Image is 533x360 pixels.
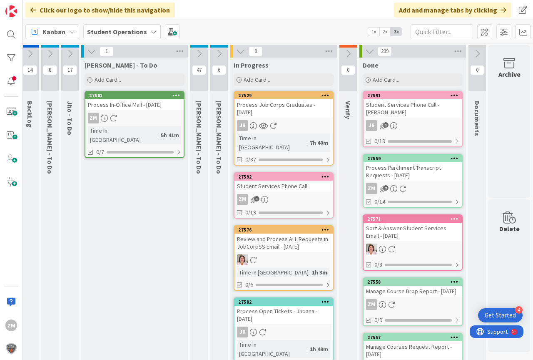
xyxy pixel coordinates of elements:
[237,120,248,131] div: JR
[42,27,65,37] span: Kanban
[363,61,379,69] span: Done
[366,299,377,310] div: ZM
[249,46,263,56] span: 8
[159,131,181,140] div: 5h 41m
[363,91,463,147] a: 27591Student Services Phone Call - [PERSON_NAME]JR0/19
[85,99,184,110] div: Process In-Office Mail - [DATE]
[63,65,77,75] span: 17
[238,93,333,98] div: 27529
[367,93,462,98] div: 27591
[306,138,308,147] span: :
[238,227,333,233] div: 27576
[237,327,248,337] div: JR
[367,216,462,222] div: 27571
[234,92,333,118] div: 27529Process Job Corps Graduates - [DATE]
[364,334,462,341] div: 27557
[85,61,157,69] span: Zaida - To Do
[254,196,259,201] span: 1
[363,154,463,208] a: 27559Process Parchment Transcript Requests - [DATE]ZM0/14
[237,340,306,358] div: Time in [GEOGRAPHIC_DATA]
[238,174,333,180] div: 27592
[89,93,184,98] div: 27561
[237,194,248,205] div: ZM
[215,101,223,174] span: Amanda - To Do
[364,278,462,297] div: 27558Manage Course Drop Report - [DATE]
[411,24,473,39] input: Quick Filter...
[366,244,377,254] img: EW
[499,224,520,234] div: Delete
[234,120,333,131] div: JR
[383,122,389,128] span: 1
[234,225,334,291] a: 27576Review and Process ALL Requests in JobCorpSS Email - [DATE]EWTime in [GEOGRAPHIC_DATA]:1h 3m0/6
[46,101,54,174] span: Emilie - To Do
[498,69,521,79] div: Archive
[238,299,333,305] div: 27582
[367,335,462,340] div: 27557
[234,61,269,69] span: In Progress
[364,341,462,360] div: Manage Courses Request Report - [DATE]
[234,172,334,219] a: 27592Student Services Phone CallZM0/19
[234,91,334,166] a: 27529Process Job Corps Graduates - [DATE]JRTime in [GEOGRAPHIC_DATA]:7h 40m0/37
[234,327,333,337] div: JR
[309,268,310,277] span: :
[391,28,402,36] span: 3x
[364,215,462,241] div: 27571Sort & Answer Student Services Email - [DATE]
[234,92,333,99] div: 27529
[364,92,462,99] div: 27591
[5,5,17,17] img: Visit kanbanzone.com
[245,280,253,289] span: 0/6
[367,156,462,161] div: 27559
[373,76,399,83] span: Add Card...
[306,345,308,354] span: :
[88,126,157,144] div: Time in [GEOGRAPHIC_DATA]
[85,92,184,99] div: 27561
[245,208,256,217] span: 0/19
[234,226,333,252] div: 27576Review and Process ALL Requests in JobCorpSS Email - [DATE]
[234,306,333,324] div: Process Open Tickets - Jhoana - [DATE]
[364,120,462,131] div: JR
[234,173,333,181] div: 27592
[244,76,270,83] span: Add Card...
[366,120,377,131] div: JR
[364,99,462,118] div: Student Services Phone Call - [PERSON_NAME]
[470,65,484,75] span: 0
[234,298,333,324] div: 27582Process Open Tickets - Jhoana - [DATE]
[87,28,147,36] b: Student Operations
[363,277,463,326] a: 27558Manage Course Drop Report - [DATE]ZM0/9
[192,65,206,75] span: 47
[363,214,463,271] a: 27571Sort & Answer Student Services Email - [DATE]EW0/3
[88,113,99,123] div: ZM
[374,316,382,325] span: 0/9
[237,133,306,152] div: Time in [GEOGRAPHIC_DATA]
[308,138,330,147] div: 7h 40m
[100,46,114,56] span: 1
[85,113,184,123] div: ZM
[95,76,121,83] span: Add Card...
[364,278,462,286] div: 27558
[234,181,333,191] div: Student Services Phone Call
[234,226,333,234] div: 27576
[344,101,352,119] span: Verify
[25,3,175,18] div: Click our logo to show/hide this navigation
[515,306,523,314] div: 4
[374,137,385,146] span: 0/19
[364,244,462,254] div: EW
[237,268,309,277] div: Time in [GEOGRAPHIC_DATA]
[374,197,385,206] span: 0/14
[364,223,462,241] div: Sort & Answer Student Services Email - [DATE]
[5,343,17,355] img: avatar
[364,334,462,360] div: 27557Manage Courses Request Report - [DATE]
[364,162,462,181] div: Process Parchment Transcript Requests - [DATE]
[473,101,481,136] span: Documents
[485,311,516,320] div: Get Started
[43,65,57,75] span: 8
[85,92,184,110] div: 27561Process In-Office Mail - [DATE]
[234,99,333,118] div: Process Job Corps Graduates - [DATE]
[5,320,17,331] div: ZM
[364,155,462,181] div: 27559Process Parchment Transcript Requests - [DATE]
[23,65,37,75] span: 14
[212,65,226,75] span: 6
[364,286,462,297] div: Manage Course Drop Report - [DATE]
[364,299,462,310] div: ZM
[234,298,333,306] div: 27582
